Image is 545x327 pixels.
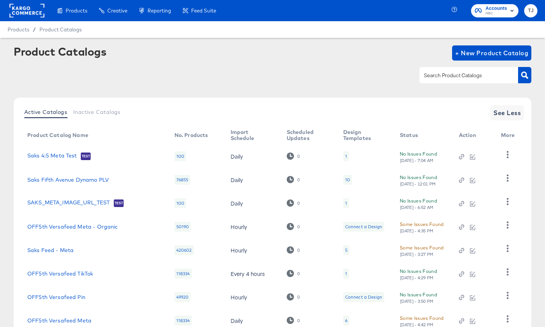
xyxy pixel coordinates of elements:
div: Some Issues Found [400,314,444,322]
button: See Less [490,105,524,120]
th: Status [394,126,453,145]
div: 10 [343,175,352,185]
div: 0 [297,318,300,323]
div: 100 [174,198,186,208]
div: 0 [287,223,300,230]
a: Product Catalogs [39,26,82,33]
button: Some Issues Found[DATE] - 4:35 PM [400,220,444,234]
td: Daily [225,168,281,192]
div: 100 [174,151,186,161]
span: Creative [107,8,127,14]
div: 0 [297,201,300,206]
div: Connect a Design [345,294,382,300]
span: Active Catalogs [24,109,67,115]
span: Feed Suite [191,8,216,14]
span: See Less [493,107,521,118]
span: / [29,26,39,33]
span: Test [81,153,91,159]
a: OFF5th Versafeed Meta [27,318,91,324]
div: 1 [345,153,347,159]
span: Products [66,8,87,14]
div: Product Catalogs [14,45,106,58]
div: Scheduled Updates [287,129,328,141]
div: 0 [287,246,300,254]
div: 6 [345,318,347,324]
a: Saks Feed - Meta [27,247,74,253]
div: 6 [343,316,349,325]
div: [DATE] - 4:35 PM [400,228,434,234]
div: 5 [345,247,347,253]
a: SAKS_META_IMAGE_URL_TEST [27,199,110,207]
span: TJ [527,6,534,15]
th: Action [453,126,495,145]
div: Connect a Design [343,222,384,232]
div: 118334 [174,316,192,325]
div: Connect a Design [345,224,382,230]
div: 49920 [174,292,191,302]
div: 1 [345,200,347,206]
a: Saks Fifth Avenue Dynamo PLV [27,177,109,183]
button: + New Product Catalog [452,45,531,61]
div: Import Schedule [231,129,272,141]
div: 1 [343,269,349,279]
div: 0 [287,293,300,301]
div: 1 [343,151,349,161]
div: 0 [297,248,300,253]
td: Hourly [225,215,281,238]
a: OFF5th Versafeed Pin [27,294,85,300]
div: No. Products [174,132,208,138]
div: 0 [297,224,300,229]
td: Every 4 hours [225,262,281,285]
div: 76855 [174,175,190,185]
div: 0 [287,153,300,160]
div: 1 [345,271,347,277]
span: Inactive Catalogs [73,109,121,115]
div: 1 [343,198,349,208]
div: 0 [287,270,300,277]
span: + New Product Catalog [455,48,528,58]
div: 0 [287,199,300,207]
a: Saks 4:5 Meta Test [27,153,77,160]
button: Some Issues Found[DATE] - 3:27 PM [400,244,444,257]
input: Search Product Catalogs [422,71,503,80]
td: Hourly [225,285,281,309]
div: 118334 [174,269,192,279]
div: 0 [297,294,300,300]
td: Daily [225,145,281,168]
span: HBC [485,11,507,17]
span: Products [8,26,29,33]
span: Accounts [485,5,507,12]
div: 420602 [174,245,194,255]
div: Product Catalog Name [27,132,88,138]
div: 10 [345,177,350,183]
div: 0 [297,154,300,159]
div: 5 [343,245,349,255]
div: [DATE] - 3:27 PM [400,252,434,257]
div: 0 [287,317,300,324]
div: Some Issues Found [400,244,444,252]
div: Design Templates [343,129,385,141]
span: Test [114,200,124,206]
div: Some Issues Found [400,220,444,228]
span: Reporting [148,8,171,14]
div: 0 [297,271,300,276]
div: 0 [297,177,300,182]
div: 50190 [174,222,191,232]
td: Hourly [225,238,281,262]
div: Connect a Design [343,292,384,302]
td: Daily [225,192,281,215]
a: OFF5th Versafeed Meta - Organic [27,224,118,230]
button: TJ [524,4,537,17]
button: AccountsHBC [471,4,518,17]
th: More [495,126,524,145]
a: OFF5th Versafeed TikTok [27,271,93,277]
div: 0 [287,176,300,183]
